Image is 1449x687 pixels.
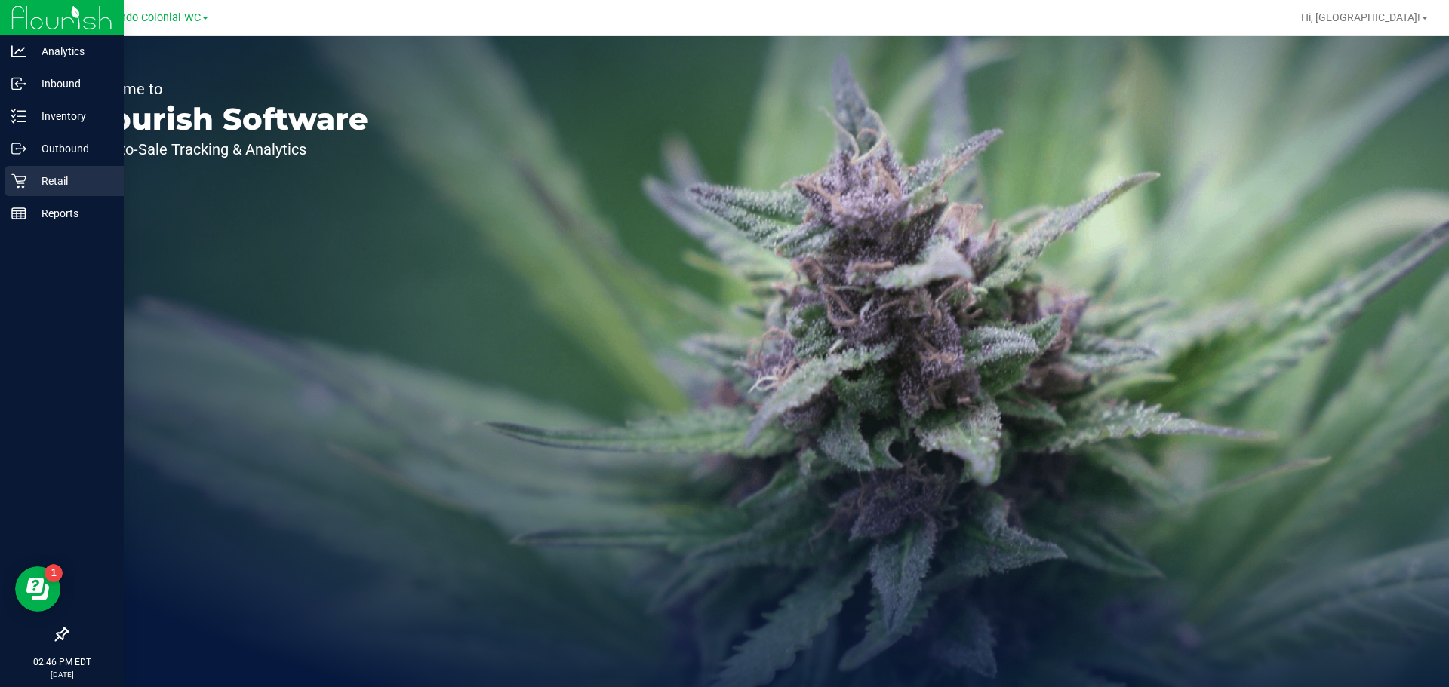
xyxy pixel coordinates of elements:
[82,104,368,134] p: Flourish Software
[1301,11,1420,23] span: Hi, [GEOGRAPHIC_DATA]!
[26,42,117,60] p: Analytics
[7,655,117,669] p: 02:46 PM EDT
[11,109,26,124] inline-svg: Inventory
[7,669,117,680] p: [DATE]
[26,140,117,158] p: Outbound
[26,172,117,190] p: Retail
[11,206,26,221] inline-svg: Reports
[11,141,26,156] inline-svg: Outbound
[100,11,201,24] span: Orlando Colonial WC
[82,142,368,157] p: Seed-to-Sale Tracking & Analytics
[11,173,26,189] inline-svg: Retail
[11,44,26,59] inline-svg: Analytics
[45,564,63,582] iframe: Resource center unread badge
[11,76,26,91] inline-svg: Inbound
[26,107,117,125] p: Inventory
[26,75,117,93] p: Inbound
[26,204,117,222] p: Reports
[15,566,60,612] iframe: Resource center
[82,81,368,97] p: Welcome to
